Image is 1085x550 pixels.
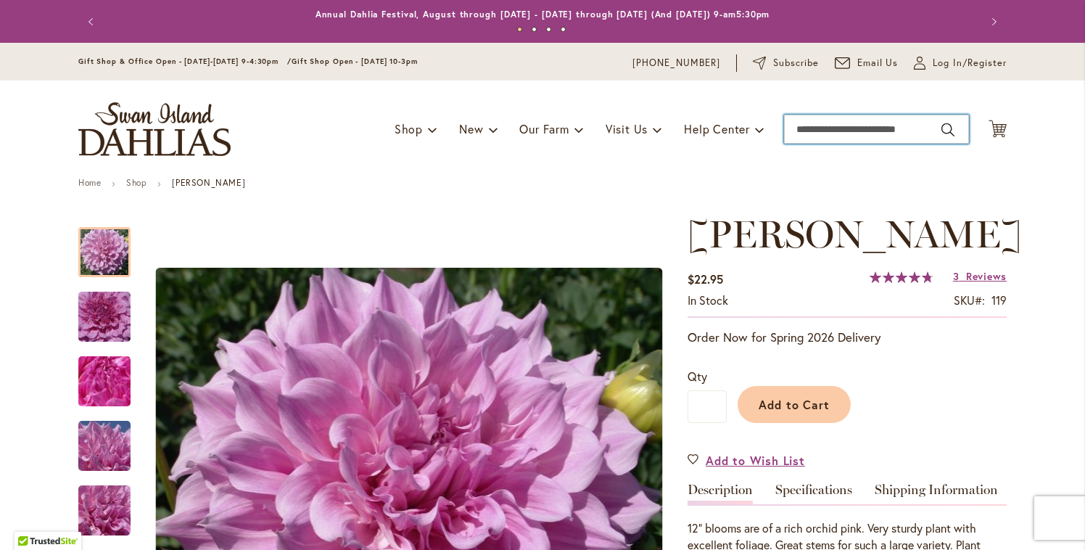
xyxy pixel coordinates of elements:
[775,483,852,504] a: Specifications
[688,369,707,384] span: Qty
[519,121,569,136] span: Our Farm
[835,56,899,70] a: Email Us
[561,27,566,32] button: 4 of 4
[292,57,418,66] span: Gift Shop Open - [DATE] 10-3pm
[517,27,522,32] button: 1 of 4
[933,56,1007,70] span: Log In/Register
[632,56,720,70] a: [PHONE_NUMBER]
[532,27,537,32] button: 2 of 4
[688,452,805,469] a: Add to Wish List
[11,498,51,539] iframe: Launch Accessibility Center
[688,292,728,309] div: Availability
[78,177,101,188] a: Home
[684,121,750,136] span: Help Center
[706,452,805,469] span: Add to Wish List
[875,483,998,504] a: Shipping Information
[738,386,851,423] button: Add to Cart
[914,56,1007,70] a: Log In/Register
[978,7,1007,36] button: Next
[395,121,423,136] span: Shop
[991,292,1007,309] div: 119
[688,292,728,308] span: In stock
[966,269,1007,283] span: Reviews
[52,282,157,352] img: Vera Seyfang
[78,102,231,156] a: store logo
[172,177,245,188] strong: [PERSON_NAME]
[954,292,985,308] strong: SKU
[126,177,147,188] a: Shop
[688,271,723,287] span: $22.95
[688,483,753,504] a: Description
[688,329,1007,346] p: Order Now for Spring 2026 Delivery
[78,471,145,535] div: Vera Seyfang
[606,121,648,136] span: Visit Us
[759,397,830,412] span: Add to Cart
[753,56,819,70] a: Subscribe
[773,56,819,70] span: Subscribe
[546,27,551,32] button: 3 of 4
[78,213,145,277] div: Vera Seyfang
[78,342,145,406] div: Vera Seyfang
[52,472,157,550] img: Vera Seyfang
[52,342,157,421] img: Vera Seyfang
[688,211,1022,257] span: [PERSON_NAME]
[78,57,292,66] span: Gift Shop & Office Open - [DATE]-[DATE] 9-4:30pm /
[459,121,483,136] span: New
[953,269,1007,283] a: 3 Reviews
[78,406,145,471] div: Vera Seyfang
[78,7,107,36] button: Previous
[78,277,145,342] div: Vera Seyfang
[315,9,770,20] a: Annual Dahlia Festival, August through [DATE] - [DATE] through [DATE] (And [DATE]) 9-am5:30pm
[953,269,960,283] span: 3
[870,271,933,283] div: 96%
[52,407,157,485] img: Vera Seyfang
[857,56,899,70] span: Email Us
